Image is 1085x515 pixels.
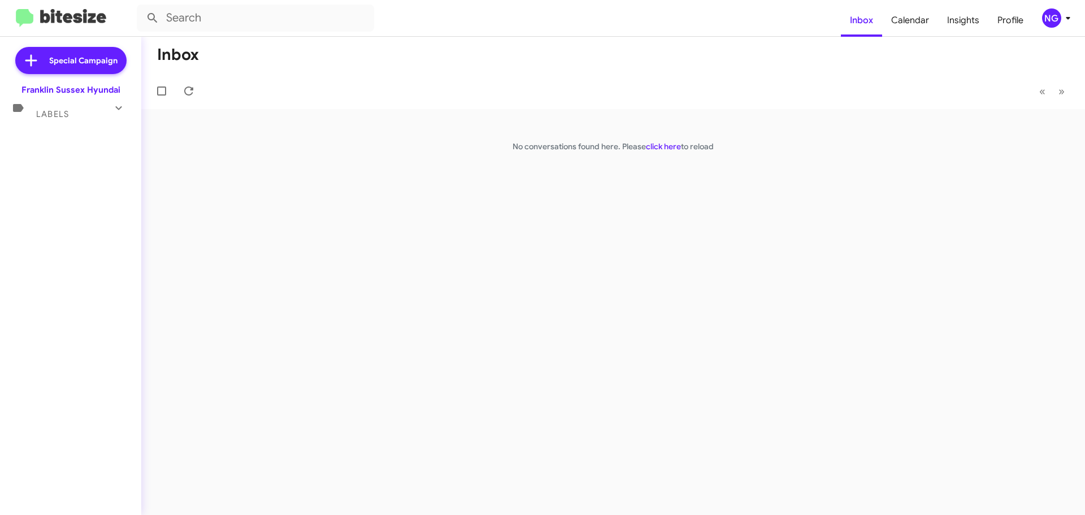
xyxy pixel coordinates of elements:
[646,141,681,152] a: click here
[137,5,374,32] input: Search
[15,47,127,74] a: Special Campaign
[1032,80,1052,103] button: Previous
[157,46,199,64] h1: Inbox
[1058,84,1065,98] span: »
[988,4,1032,37] a: Profile
[49,55,118,66] span: Special Campaign
[882,4,938,37] a: Calendar
[1042,8,1061,28] div: NG
[841,4,882,37] a: Inbox
[1052,80,1071,103] button: Next
[141,141,1085,152] p: No conversations found here. Please to reload
[1032,8,1073,28] button: NG
[36,109,69,119] span: Labels
[1033,80,1071,103] nav: Page navigation example
[1039,84,1045,98] span: «
[21,84,120,96] div: Franklin Sussex Hyundai
[938,4,988,37] a: Insights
